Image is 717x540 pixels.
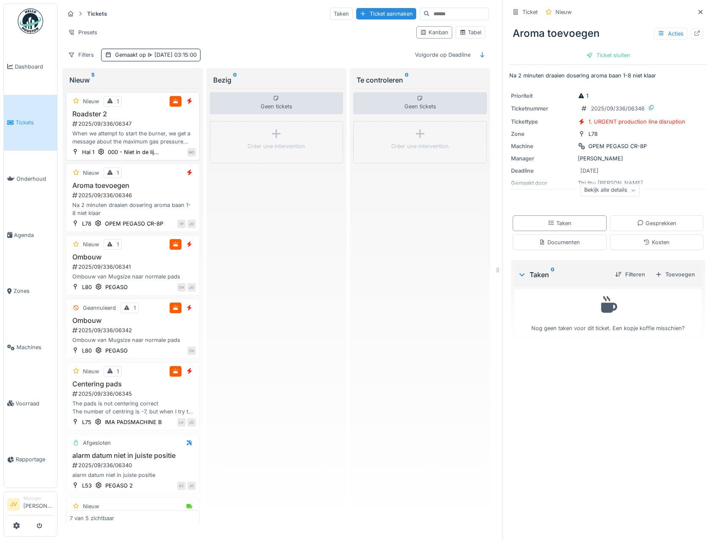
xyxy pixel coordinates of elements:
div: Aroma toevoegen [509,22,707,44]
div: Taken [548,219,571,227]
span: Onderhoud [16,175,54,183]
sup: 0 [233,75,237,85]
a: Zones [4,263,57,320]
div: The pads is not centering correct The number of centring is -7, but when I try to put -1 to centr... [70,399,196,416]
div: 000 - Niet in de lij... [108,148,159,156]
div: Créer une intervention [247,142,305,150]
div: 1 [117,169,119,177]
div: PEGASO 2 [105,482,133,490]
div: 1 [117,240,119,248]
sup: 0 [405,75,409,85]
div: Ticket aanmaken [356,8,416,19]
div: Créer une intervention [391,142,449,150]
div: Ombouw van Mugsize naar normale pads [70,336,196,344]
div: Kanban [420,28,448,36]
div: When we attempt to start the burner, we get a message about the maximum gas pressure and the inab... [70,129,196,146]
a: Voorraad [4,375,57,432]
div: Documenten [539,238,580,246]
div: PEGASO [105,283,128,291]
div: Nieuw [83,502,99,510]
span: Voorraad [16,399,54,408]
div: Bezig [213,75,340,85]
div: Manager [511,154,574,163]
div: 1 [134,304,136,312]
div: L53 [82,482,92,490]
div: Nieuw [555,8,571,16]
div: Ombouw van Mugsize naar normale pads [70,273,196,281]
h3: Centering pads [70,380,196,388]
a: Machines [4,319,57,375]
div: Bekijk alle details [580,184,640,196]
div: Acties [654,28,687,40]
span: Zones [14,287,54,295]
div: Filters [64,49,98,61]
h3: alarm datum niet in juiste positie [70,452,196,460]
div: 2025/09/336/06346 [71,191,196,199]
div: [DATE] [580,167,599,175]
div: Taken [330,8,353,20]
div: 2025/09/336/06347 [71,120,196,128]
div: JD [187,482,196,490]
a: JV Manager[PERSON_NAME] [7,495,54,515]
a: Dashboard [4,39,57,95]
div: alarm datum niet in juiste positie [70,471,196,479]
div: Ticketnummer [511,105,574,113]
div: L78 [588,130,598,138]
div: 2025/09/336/06340 [71,461,196,469]
div: Nieuw [83,169,99,177]
div: 2025/09/336/06346 [591,105,645,113]
sup: 0 [551,270,555,280]
div: 2025/09/336/06345 [71,390,196,398]
span: Agenda [14,231,54,239]
div: Filteren [612,269,648,280]
div: PEGASO [105,347,128,355]
strong: Tickets [84,10,110,18]
h3: Roadster 2 [70,110,196,118]
div: CH [177,283,186,292]
div: Nieuw [83,367,99,375]
div: TP [177,220,186,228]
div: Gesprekken [637,219,676,227]
div: 1. URGENT production line disruption [588,118,685,126]
p: Na 2 minuten draaien dosering aroma baan 1-8 niet klaar [509,72,707,80]
div: 2025/09/336/06341 [71,263,196,271]
div: 1 [117,367,119,375]
div: JD [187,220,196,228]
div: IMA PADSMACHINE B [105,418,162,426]
div: JD [187,418,196,427]
div: Nog geen taken voor dit ticket. Een kopje koffie misschien? [520,293,696,332]
div: Deadline [511,167,574,175]
div: Tickettype [511,118,574,126]
div: Presets [64,26,101,39]
a: Rapportage [4,432,57,488]
div: Nieuw [83,97,99,105]
sup: 5 [91,75,95,85]
div: Tabel [459,28,481,36]
div: Taken [518,270,608,280]
div: Hal 1 [82,148,94,156]
li: [PERSON_NAME] [23,495,54,513]
div: Ticket sluiten [583,50,634,61]
div: OPEM PEGASO CR-8P [105,220,163,228]
div: Zone [511,130,574,138]
span: Tickets [16,118,54,127]
a: Agenda [4,207,57,263]
div: 7 van 5 zichtbaar [70,514,114,522]
span: [DATE] 03:15:00 [146,52,197,58]
div: 1 [117,97,119,105]
div: 2025/09/336/06342 [71,326,196,334]
div: Volgorde op Deadline [411,49,474,61]
div: Na 2 minuten draaien dosering aroma baan 1-8 niet klaar [70,201,196,217]
li: JV [7,498,20,511]
div: 1 [578,92,588,100]
div: Te controleren [357,75,483,85]
div: Geen tickets [210,92,343,114]
div: LA [177,418,186,427]
div: Geannuleerd [83,304,116,312]
div: Kosten [643,238,670,246]
div: JD [187,283,196,292]
div: Manager [23,495,54,501]
img: Badge_color-CXgf-gQk.svg [18,8,43,34]
div: L80 [82,347,92,355]
h3: Ombouw [70,253,196,261]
